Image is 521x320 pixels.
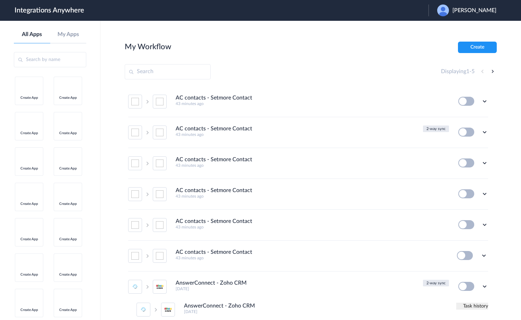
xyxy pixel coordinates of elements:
h5: 43 minutes ago [176,194,449,199]
span: Create App [18,131,40,135]
h4: Displaying - [441,68,475,75]
button: 2-way sync [423,126,449,132]
span: Create App [57,131,79,135]
span: Create App [57,237,79,241]
h4: AC contacts - Setmore Contact [176,218,252,225]
a: My Apps [50,31,87,38]
span: Create App [18,308,40,312]
h5: 43 minutes ago [176,225,449,230]
h4: AC contacts - Setmore Contact [176,95,252,101]
h4: AC contacts - Setmore Contact [176,126,252,132]
img: user.png [437,5,449,16]
button: 2-way sync [423,280,449,286]
span: Create App [18,202,40,206]
h1: Integrations Anywhere [15,6,84,15]
h5: [DATE] [184,309,449,314]
h4: AnswerConnect - Zoho CRM [176,280,247,286]
h5: 43 minutes ago [176,256,449,260]
input: Search by name [14,52,86,67]
h5: 43 minutes ago [176,163,449,168]
span: Create App [57,273,79,277]
h5: 43 minutes ago [176,101,449,106]
span: 5 [471,69,475,74]
h4: AC contacts - Setmore Contact [176,187,252,194]
h5: [DATE] [176,286,420,291]
a: All Apps [14,31,50,38]
span: 1 [466,69,469,74]
span: Create App [18,96,40,100]
h4: AC contacts - Setmore Contact [176,156,252,163]
h4: AC contacts - Setmore Contact [176,249,252,256]
h5: 43 minutes ago [176,132,420,137]
span: Create App [18,166,40,171]
span: Create App [18,237,40,241]
span: Create App [57,202,79,206]
button: Task history [456,303,488,310]
span: Create App [57,96,79,100]
span: Create App [57,308,79,312]
span: [PERSON_NAME] [452,7,496,14]
h4: AnswerConnect - Zoho CRM [184,303,255,309]
h2: My Workflow [125,42,171,51]
span: Create App [18,273,40,277]
button: Create [458,42,497,53]
span: Create App [57,166,79,171]
input: Search [125,64,211,79]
